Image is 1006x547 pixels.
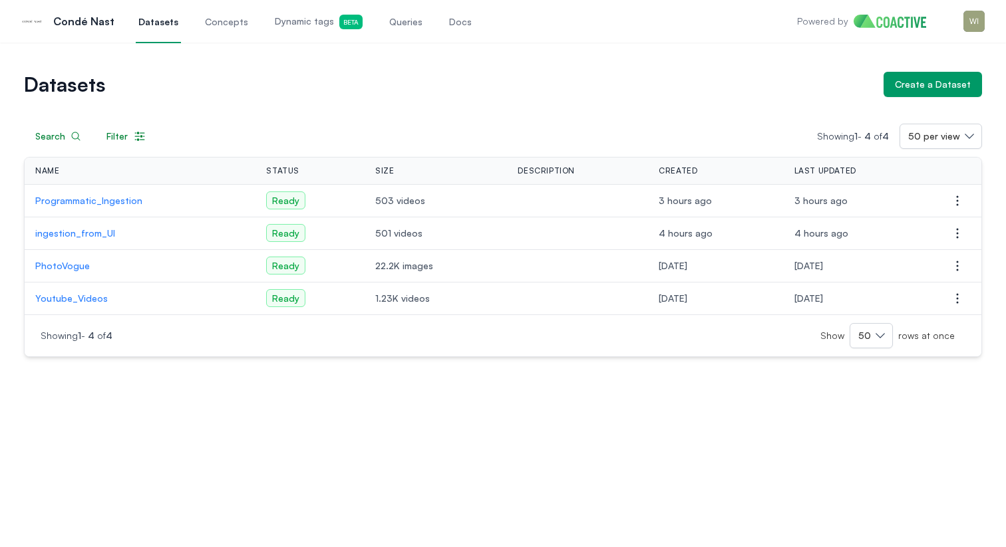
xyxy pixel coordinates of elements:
button: Filter [95,124,158,149]
div: Create a Dataset [895,78,971,91]
span: Ready [266,257,305,274]
span: Monday, August 4, 2025 at 8:07:31 PM PDT [659,260,687,271]
span: Queries [389,15,422,29]
span: 1.23K videos [375,292,496,305]
span: Last Updated [794,165,856,176]
div: Search [35,130,81,143]
span: 1 [78,330,81,341]
span: Tuesday, August 12, 2025 at 3:57:36 PM PDT [794,227,848,239]
span: 501 videos [375,227,496,240]
span: Tuesday, August 12, 2025 at 4:40:42 PM PDT [794,195,848,206]
span: Concepts [205,15,248,29]
span: 4 [106,330,112,341]
span: rows at once [893,329,955,342]
span: 503 videos [375,194,496,207]
a: PhotoVogue [35,259,245,273]
p: Showing - [817,130,900,143]
span: Size [375,165,394,176]
span: Tuesday, August 12, 2025 at 3:48:06 PM PDT [659,227,713,239]
span: Datasets [138,15,178,29]
span: Status [266,165,299,176]
span: Dynamic tags [275,15,363,29]
span: Ready [266,289,305,307]
span: Tuesday, August 12, 2025 at 4:34:26 PM PDT [659,195,712,206]
span: Tuesday, July 15, 2025 at 12:31:05 AM PDT [659,292,687,304]
a: Youtube_Videos [35,292,245,305]
span: of [97,330,112,341]
span: 1 [854,130,858,142]
span: Created [659,165,697,176]
button: Create a Dataset [884,72,982,97]
button: 50 per view [900,124,982,149]
img: Home [854,15,937,28]
span: of [874,130,889,142]
span: Monday, August 11, 2025 at 8:03:30 AM PDT [794,260,823,271]
p: Powered by [797,15,848,28]
img: Menu for the logged in user [963,11,985,32]
button: 50 [850,323,893,348]
span: 4 [864,130,871,142]
span: Name [35,165,59,176]
span: 4 [88,330,94,341]
span: Ready [266,224,305,242]
span: 4 [882,130,889,142]
span: Ready [266,191,305,209]
span: Show [820,329,850,342]
p: Condé Nast [53,13,114,29]
h1: Datasets [24,75,873,94]
span: 22.2K images [375,259,496,273]
p: Showing - [41,329,349,342]
span: 50 per view [908,130,960,143]
a: Programmatic_Ingestion [35,194,245,207]
span: Beta [339,15,363,29]
span: Description [518,165,575,176]
span: 50 [858,329,871,342]
img: Condé Nast [21,11,43,32]
div: Filter [106,130,146,143]
a: ingestion_from_UI [35,227,245,240]
span: Monday, August 4, 2025 at 6:32:51 PM PDT [794,292,823,304]
button: Search [24,124,92,149]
